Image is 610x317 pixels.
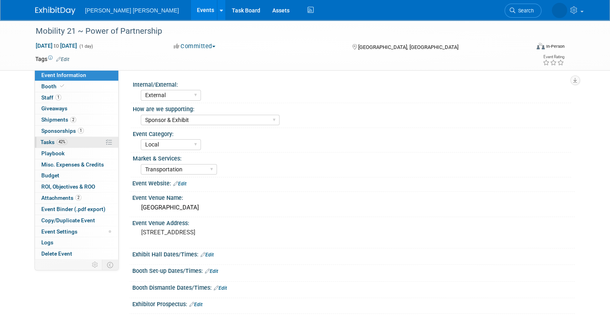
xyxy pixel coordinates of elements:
i: Booth reservation complete [60,84,64,88]
div: Internal/External: [133,79,571,89]
span: Copy/Duplicate Event [41,217,95,224]
div: Booth Set-up Dates/Times: [132,265,575,275]
a: Attachments2 [35,193,118,203]
span: 2 [75,195,81,201]
a: Misc. Expenses & Credits [35,159,118,170]
a: Logs [35,237,118,248]
span: 1 [78,128,84,134]
span: to [53,43,60,49]
a: Edit [205,268,218,274]
span: Event Binder (.pdf export) [41,206,105,212]
span: Staff [41,94,61,101]
a: Event Information [35,70,118,81]
span: Search [515,8,534,14]
span: Shipments [41,116,76,123]
a: Edit [173,181,186,187]
a: ROI, Objectives & ROO [35,181,118,192]
a: Edit [214,285,227,291]
div: Event Venue Address: [132,217,575,227]
a: Budget [35,170,118,181]
td: Personalize Event Tab Strip [88,260,102,270]
a: Sponsorships1 [35,126,118,136]
div: Event Rating [543,55,564,59]
span: 2 [70,117,76,123]
span: Delete Event [41,250,72,257]
button: Committed [171,42,219,51]
a: Staff1 [35,92,118,103]
a: Event Binder (.pdf export) [35,204,118,215]
div: In-Person [546,43,565,49]
span: Misc. Expenses & Credits [41,161,104,168]
span: Booth [41,83,66,89]
div: Event Venue Name: [132,192,575,202]
div: Exhibitor Prospectus: [132,298,575,309]
span: Sponsorships [41,128,84,134]
td: Tags [35,55,69,63]
pre: [STREET_ADDRESS] [141,229,308,236]
div: Event Format [486,42,565,54]
div: Market & Services: [133,152,571,163]
a: Shipments2 [35,114,118,125]
img: ExhibitDay [35,7,75,15]
span: Tasks [41,139,67,145]
div: Exhibit Hall Dates/Times: [132,248,575,259]
a: Edit [189,302,203,307]
img: Kelly Graber [552,3,567,18]
div: Event Website: [132,177,575,188]
a: Tasks42% [35,137,118,148]
a: Edit [56,57,69,62]
span: Event Settings [41,228,77,235]
div: Event Category: [133,128,571,138]
span: Logs [41,239,53,246]
span: [GEOGRAPHIC_DATA], [GEOGRAPHIC_DATA] [358,44,458,50]
a: Edit [201,252,214,258]
span: Giveaways [41,105,67,112]
a: Event Settings [35,226,118,237]
div: Booth Dismantle Dates/Times: [132,282,575,292]
div: [GEOGRAPHIC_DATA] [138,201,569,214]
span: Modified Layout [109,230,111,233]
span: (1 day) [79,44,93,49]
span: Attachments [41,195,81,201]
a: Playbook [35,148,118,159]
span: Event Information [41,72,86,78]
a: Delete Event [35,248,118,259]
img: Format-Inperson.png [537,43,545,49]
span: Budget [41,172,59,179]
span: [PERSON_NAME] [PERSON_NAME] [85,7,179,14]
div: How are we supporting: [133,103,571,113]
span: Playbook [41,150,65,156]
a: Giveaways [35,103,118,114]
span: 42% [57,139,67,145]
a: Copy/Duplicate Event [35,215,118,226]
a: Search [505,4,541,18]
td: Toggle Event Tabs [102,260,119,270]
a: Booth [35,81,118,92]
span: 1 [55,94,61,100]
span: ROI, Objectives & ROO [41,183,95,190]
span: [DATE] [DATE] [35,42,77,49]
div: Mobility 21 ~ Power of Partnership [33,24,520,39]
